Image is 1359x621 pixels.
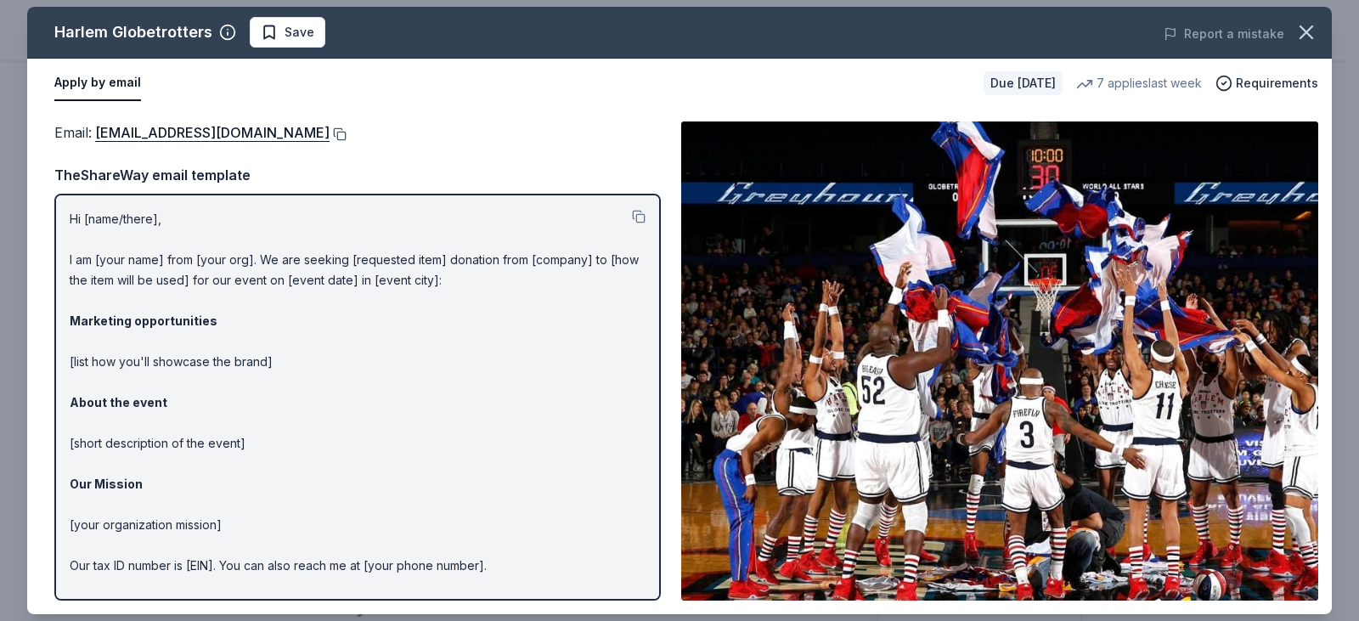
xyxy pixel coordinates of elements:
button: Apply by email [54,65,141,101]
button: Report a mistake [1164,24,1284,44]
button: Save [250,17,325,48]
span: Requirements [1236,73,1318,93]
img: Image for Harlem Globetrotters [681,121,1318,601]
div: Harlem Globetrotters [54,19,212,46]
span: Save [285,22,314,42]
strong: About the event [70,395,167,409]
button: Requirements [1215,73,1318,93]
strong: Marketing opportunities [70,313,217,328]
span: Email : [54,124,330,141]
div: 7 applies last week [1076,73,1202,93]
div: Due [DATE] [984,71,1063,95]
strong: Our Mission [70,477,143,491]
div: TheShareWay email template [54,164,661,186]
a: [EMAIL_ADDRESS][DOMAIN_NAME] [95,121,330,144]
